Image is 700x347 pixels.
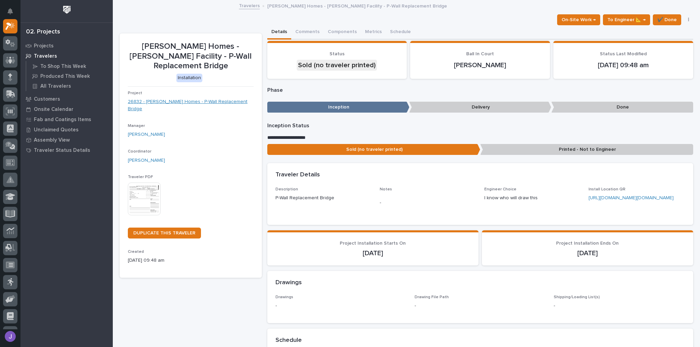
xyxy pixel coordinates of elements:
[418,61,542,69] p: [PERSON_NAME]
[275,295,293,299] span: Drawings
[267,122,694,129] p: Inception Status
[21,145,113,155] a: Traveler Status Details
[239,1,260,9] a: Travelers
[554,295,600,299] span: Shipping/Loading List(s)
[589,187,625,191] span: Install Location QR
[603,14,650,25] button: To Engineer 📐 →
[21,94,113,104] a: Customers
[386,25,415,40] button: Schedule
[40,83,71,89] p: All Travelers
[466,52,494,56] span: Ball In Court
[556,241,619,246] span: Project Installation Ends On
[128,131,165,138] a: [PERSON_NAME]
[21,135,113,145] a: Assembly View
[128,149,151,154] span: Coordinator
[275,194,372,202] p: P-Wall Replacement Bridge
[128,98,254,113] a: 26832 - [PERSON_NAME] Homes - P-Wall Replacement Bridge
[128,91,142,95] span: Project
[557,14,600,25] button: On-Site Work →
[267,87,694,93] p: Phase
[415,295,449,299] span: Drawing File Path
[34,96,60,102] p: Customers
[40,73,90,79] p: Produced This Week
[267,25,291,40] button: Details
[361,25,386,40] button: Metrics
[380,187,392,191] span: Notes
[484,194,581,202] p: I know who will draw this
[3,329,17,344] button: users-avatar
[128,157,165,164] a: [PERSON_NAME]
[275,302,406,309] p: -
[40,63,86,70] p: To Shop This Week
[21,104,113,114] a: Onsite Calendar
[3,4,17,18] button: Notifications
[34,137,70,143] p: Assembly View
[267,144,480,155] p: Sold (no traveler printed)
[128,42,254,71] p: [PERSON_NAME] Homes - [PERSON_NAME] Facility - P-Wall Replacement Bridge
[34,127,79,133] p: Unclaimed Quotes
[275,337,302,344] h2: Schedule
[600,52,647,56] span: Status Last Modified
[340,241,406,246] span: Project Installation Starts On
[329,52,345,56] span: Status
[275,171,320,179] h2: Traveler Details
[589,196,674,200] a: [URL][DOMAIN_NAME][DOMAIN_NAME]
[275,187,298,191] span: Description
[21,114,113,125] a: Fab and Coatings Items
[128,257,254,264] p: [DATE] 09:48 am
[607,16,646,24] span: To Engineer 📐 →
[657,16,677,24] span: ✔️ Done
[490,249,685,257] p: [DATE]
[60,3,73,16] img: Workspace Logo
[380,199,476,206] p: -
[133,231,196,235] span: DUPLICATE THIS TRAVELER
[34,43,54,49] p: Projects
[480,144,693,155] p: Printed - Not to Engineer
[484,187,516,191] span: Engineer Choice
[26,28,60,36] div: 02. Projects
[562,61,685,69] p: [DATE] 09:48 am
[26,71,113,81] a: Produced This Week
[176,74,202,82] div: Installation
[34,117,91,123] p: Fab and Coatings Items
[128,175,153,179] span: Traveler PDF
[26,81,113,91] a: All Travelers
[21,51,113,61] a: Travelers
[128,250,144,254] span: Created
[9,8,17,19] div: Notifications
[34,106,73,113] p: Onsite Calendar
[653,14,681,25] button: ✔️ Done
[562,16,596,24] span: On-Site Work →
[26,61,113,71] a: To Shop This Week
[551,102,694,113] p: Done
[554,302,685,309] p: -
[275,249,470,257] p: [DATE]
[297,60,377,71] div: Sold (no traveler printed)
[275,279,302,287] h2: Drawings
[128,228,201,238] a: DUPLICATE THIS TRAVELER
[21,41,113,51] a: Projects
[415,302,416,309] p: -
[21,125,113,135] a: Unclaimed Quotes
[324,25,361,40] button: Components
[267,102,409,113] p: Inception
[34,53,57,59] p: Travelers
[267,2,447,9] p: [PERSON_NAME] Homes - [PERSON_NAME] Facility - P-Wall Replacement Bridge
[34,147,90,154] p: Traveler Status Details
[409,102,551,113] p: Delivery
[128,124,145,128] span: Manager
[291,25,324,40] button: Comments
